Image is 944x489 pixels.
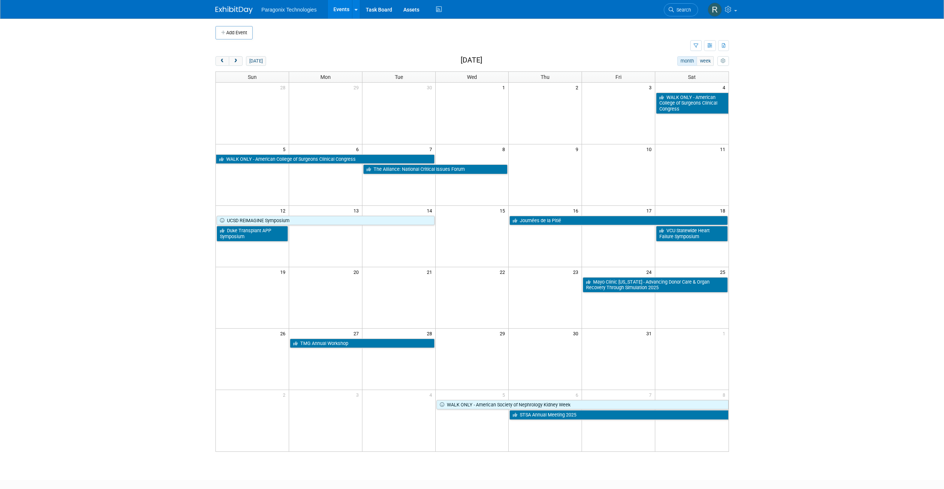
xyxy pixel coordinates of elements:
span: 15 [499,206,508,215]
span: 2 [575,83,582,92]
span: Thu [541,74,550,80]
a: Search [664,3,698,16]
span: 1 [722,329,729,338]
a: Mayo Clinic [US_STATE] - Advancing Donor Care & Organ Recovery Through Simulation 2025 [583,277,727,293]
span: 30 [426,83,435,92]
a: Duke Transplant APP Symposium [217,226,288,241]
a: TMG Annual Workshop [290,339,435,348]
span: 7 [648,390,655,399]
a: The Alliance: National Critical Issues Forum [363,164,508,174]
button: Add Event [215,26,253,39]
button: week [697,56,714,66]
span: 25 [719,267,729,277]
span: 22 [499,267,508,277]
button: month [677,56,697,66]
span: 17 [646,206,655,215]
span: 5 [502,390,508,399]
span: 29 [353,83,362,92]
a: UCSD REIMAGINE Symposium [217,216,435,226]
span: 9 [575,144,582,154]
a: WALK ONLY - American Society of Nephrology Kidney Week [436,400,729,410]
span: 14 [426,206,435,215]
span: 3 [355,390,362,399]
button: next [229,56,243,66]
span: 10 [646,144,655,154]
span: 4 [722,83,729,92]
span: 5 [282,144,289,154]
a: STSA Annual Meeting 2025 [509,410,728,420]
span: 3 [648,83,655,92]
span: 24 [646,267,655,277]
span: 8 [502,144,508,154]
span: 27 [353,329,362,338]
span: 12 [279,206,289,215]
span: Mon [320,74,331,80]
h2: [DATE] [461,56,482,64]
span: 6 [575,390,582,399]
span: 16 [572,206,582,215]
span: 4 [429,390,435,399]
a: WALK ONLY - American College of Surgeons Clinical Congress [216,154,435,164]
a: VCU Statewide Heart Failure Symposium [656,226,727,241]
img: ExhibitDay [215,6,253,14]
span: 2 [282,390,289,399]
span: 21 [426,267,435,277]
span: 30 [572,329,582,338]
span: Sun [248,74,257,80]
span: Search [674,7,691,13]
span: 31 [646,329,655,338]
button: [DATE] [246,56,266,66]
span: 19 [279,267,289,277]
span: 18 [719,206,729,215]
span: 29 [499,329,508,338]
button: prev [215,56,229,66]
button: myCustomButton [717,56,729,66]
span: 28 [426,329,435,338]
span: Fri [615,74,621,80]
span: 23 [572,267,582,277]
span: Paragonix Technologies [262,7,317,13]
span: Sat [688,74,696,80]
span: 6 [355,144,362,154]
a: WALK ONLY - American College of Surgeons Clinical Congress [656,93,728,114]
span: 13 [353,206,362,215]
span: Wed [467,74,477,80]
span: 28 [279,83,289,92]
span: 1 [502,83,508,92]
span: 20 [353,267,362,277]
span: 26 [279,329,289,338]
span: 7 [429,144,435,154]
a: Journées de la Pitié [509,216,727,226]
i: Personalize Calendar [721,59,726,64]
span: 11 [719,144,729,154]
span: Tue [395,74,403,80]
img: Rachel Jenkins [708,3,722,17]
span: 8 [722,390,729,399]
